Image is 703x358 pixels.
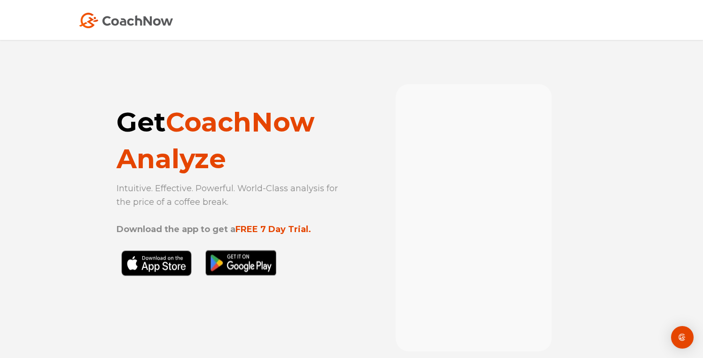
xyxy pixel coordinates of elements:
h1: Get [117,104,342,177]
span: CoachNow Analyze [117,106,314,175]
div: Open Intercom Messenger [671,326,694,349]
img: Black Download CoachNow on the App Store Button [117,250,281,297]
img: Coach Now [79,13,173,28]
p: Intuitive. Effective. Powerful. World-Class analysis for the price of a coffee break. [117,182,342,236]
strong: FREE 7 Day Trial. [235,224,311,234]
strong: Download the app to get a [117,224,235,234]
